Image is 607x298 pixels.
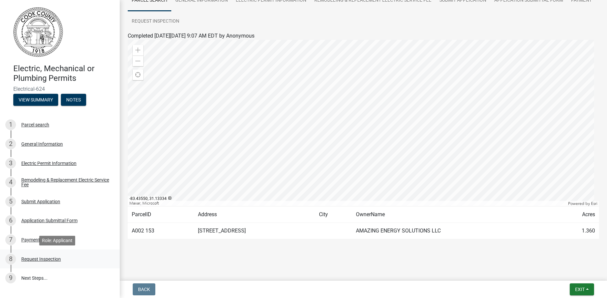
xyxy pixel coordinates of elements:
div: Request Inspection [21,257,61,261]
a: Esri [591,201,597,206]
div: Zoom in [133,45,143,56]
h4: Electric, Mechanical or Plumbing Permits [13,64,114,83]
wm-modal-confirm: Summary [13,97,58,103]
span: Exit [575,287,585,292]
wm-modal-confirm: Notes [61,97,86,103]
div: 8 [5,254,16,264]
div: Zoom out [133,56,143,66]
div: Payment [21,237,40,242]
button: Back [133,283,155,295]
div: Role: Applicant [39,236,75,245]
td: City [315,207,352,223]
td: AMAZING ENERGY SOLUTIONS LLC [352,223,553,239]
td: [STREET_ADDRESS] [194,223,315,239]
div: 7 [5,234,16,245]
a: Request Inspection [128,11,183,32]
span: Back [138,287,150,292]
div: Remodeling & Replacement Electric Service Fee [21,178,109,187]
div: 5 [5,196,16,207]
div: 1 [5,119,16,130]
td: Acres [553,207,599,223]
div: 2 [5,139,16,149]
button: View Summary [13,94,58,106]
div: Maxar, Microsoft [128,201,566,206]
td: OwnerName [352,207,553,223]
div: 6 [5,215,16,226]
div: Submit Application [21,199,60,204]
div: Electric Permit Information [21,161,76,166]
div: Parcel search [21,122,49,127]
div: Powered by [566,201,599,206]
div: General Information [21,142,63,146]
td: ParcelID [128,207,194,223]
div: Application Submittal Form [21,218,77,223]
td: A002 153 [128,223,194,239]
div: 9 [5,273,16,283]
img: Cook County, Georgia [13,7,63,57]
button: Exit [570,283,594,295]
span: Completed [DATE][DATE] 9:07 AM EDT by Anonymous [128,33,254,39]
td: Address [194,207,315,223]
div: 4 [5,177,16,188]
div: 3 [5,158,16,169]
td: 1.360 [553,223,599,239]
button: Notes [61,94,86,106]
div: Find my location [133,70,143,80]
span: Electrical-624 [13,86,106,92]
